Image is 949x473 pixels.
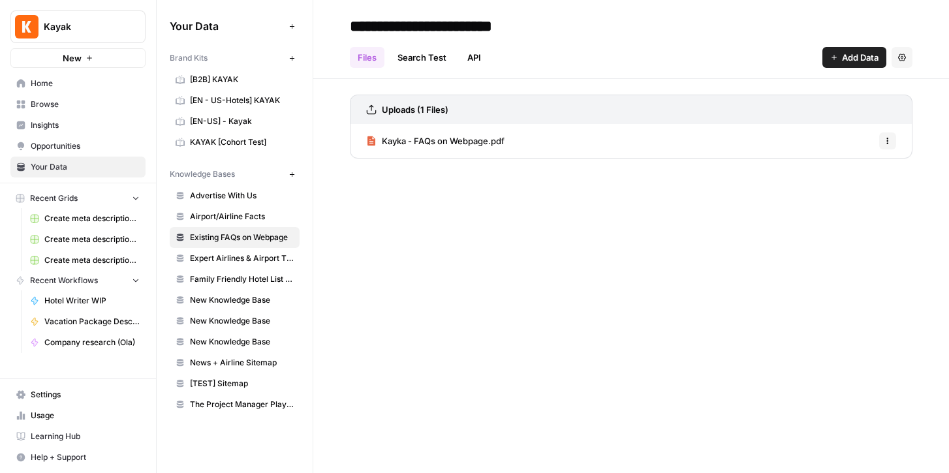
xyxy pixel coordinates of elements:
span: Opportunities [31,140,140,152]
button: Recent Workflows [10,271,146,290]
a: Vacation Package Description Generator (Ola) [24,311,146,332]
span: [TEST] Sitemap [190,378,294,389]
span: New [63,52,82,65]
a: The Project Manager Playbook [170,394,300,415]
span: News + Airline Sitemap [190,357,294,369]
a: [EN-US] - Kayak [170,111,300,132]
span: Browse [31,99,140,110]
span: Home [31,78,140,89]
span: Vacation Package Description Generator (Ola) [44,316,140,328]
a: Usage [10,405,146,426]
span: Kayka - FAQs on Webpage.pdf [382,134,505,147]
a: Settings [10,384,146,405]
a: Home [10,73,146,94]
a: Create meta description [Ola] Grid (2) [24,250,146,271]
a: [B2B] KAYAK [170,69,300,90]
a: [EN - US-Hotels] KAYAK [170,90,300,111]
a: Create meta description [Ola] Grid (1) [24,229,146,250]
a: Search Test [390,47,454,68]
button: Help + Support [10,447,146,468]
a: KAYAK [Cohort Test] [170,132,300,153]
span: Learning Hub [31,431,140,442]
button: Workspace: Kayak [10,10,146,43]
a: Your Data [10,157,146,177]
a: [TEST] Sitemap [170,373,300,394]
button: New [10,48,146,68]
span: [B2B] KAYAK [190,74,294,85]
a: Insights [10,115,146,136]
span: The Project Manager Playbook [190,399,294,410]
a: Airport/Airline Facts [170,206,300,227]
a: New Knowledge Base [170,331,300,352]
span: Existing FAQs on Webpage [190,232,294,243]
a: News + Airline Sitemap [170,352,300,373]
a: Kayka - FAQs on Webpage.pdf [366,124,505,158]
span: Your Data [31,161,140,173]
span: Create meta description [Ola] Grid (2) [44,254,140,266]
a: Company research (Ola) [24,332,146,353]
span: New Knowledge Base [190,336,294,348]
span: Usage [31,410,140,421]
span: Family Friendly Hotel List Features [190,273,294,285]
span: Knowledge Bases [170,168,235,180]
img: Kayak Logo [15,15,39,38]
span: Recent Workflows [30,275,98,286]
a: Learning Hub [10,426,146,447]
a: New Knowledge Base [170,290,300,311]
span: Your Data [170,18,284,34]
a: Browse [10,94,146,115]
a: Advertise With Us [170,185,300,206]
span: Create meta description [Ola] Grid [44,213,140,224]
span: Advertise With Us [190,190,294,202]
span: Create meta description [Ola] Grid (1) [44,234,140,245]
button: Recent Grids [10,189,146,208]
span: Add Data [842,51,879,64]
span: Brand Kits [170,52,208,64]
a: Create meta description [Ola] Grid [24,208,146,229]
span: Insights [31,119,140,131]
a: API [459,47,489,68]
a: Existing FAQs on Webpage [170,227,300,248]
span: [EN-US] - Kayak [190,115,294,127]
a: Family Friendly Hotel List Features [170,269,300,290]
a: Uploads (1 Files) [366,95,448,124]
span: Expert Airlines & Airport Tips [190,252,294,264]
a: Files [350,47,384,68]
a: Hotel Writer WIP [24,290,146,311]
span: New Knowledge Base [190,294,294,306]
span: New Knowledge Base [190,315,294,327]
h3: Uploads (1 Files) [382,103,448,116]
span: Airport/Airline Facts [190,211,294,222]
a: Expert Airlines & Airport Tips [170,248,300,269]
span: Recent Grids [30,192,78,204]
span: Settings [31,389,140,401]
a: Opportunities [10,136,146,157]
span: Hotel Writer WIP [44,295,140,307]
span: KAYAK [Cohort Test] [190,136,294,148]
span: Kayak [44,20,123,33]
span: Company research (Ola) [44,337,140,348]
a: New Knowledge Base [170,311,300,331]
button: Add Data [822,47,886,68]
span: Help + Support [31,451,140,463]
span: [EN - US-Hotels] KAYAK [190,95,294,106]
